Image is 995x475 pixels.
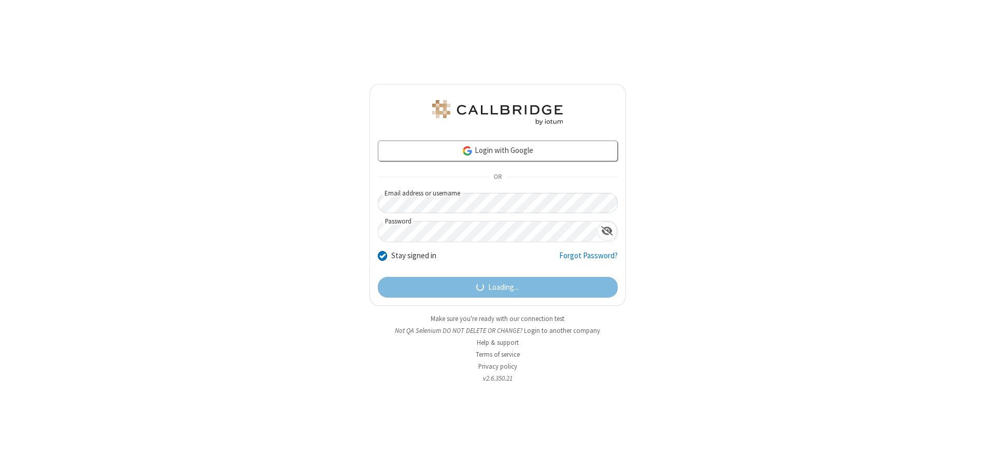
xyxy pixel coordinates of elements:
a: Help & support [477,338,519,347]
a: Terms of service [476,350,520,359]
label: Stay signed in [391,250,436,262]
img: google-icon.png [462,145,473,157]
span: OR [489,170,506,185]
span: Loading... [488,282,519,294]
a: Make sure you're ready with our connection test [431,314,564,323]
img: QA Selenium DO NOT DELETE OR CHANGE [430,100,565,125]
a: Login with Google [378,141,618,161]
li: v2.6.350.21 [369,373,626,383]
div: Show password [597,221,617,241]
li: Not QA Selenium DO NOT DELETE OR CHANGE? [369,326,626,336]
input: Password [378,221,597,242]
input: Email address or username [378,193,618,213]
button: Login to another company [524,326,600,336]
a: Privacy policy [478,362,517,371]
a: Forgot Password? [559,250,618,270]
iframe: Chat [969,448,987,468]
button: Loading... [378,277,618,298]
